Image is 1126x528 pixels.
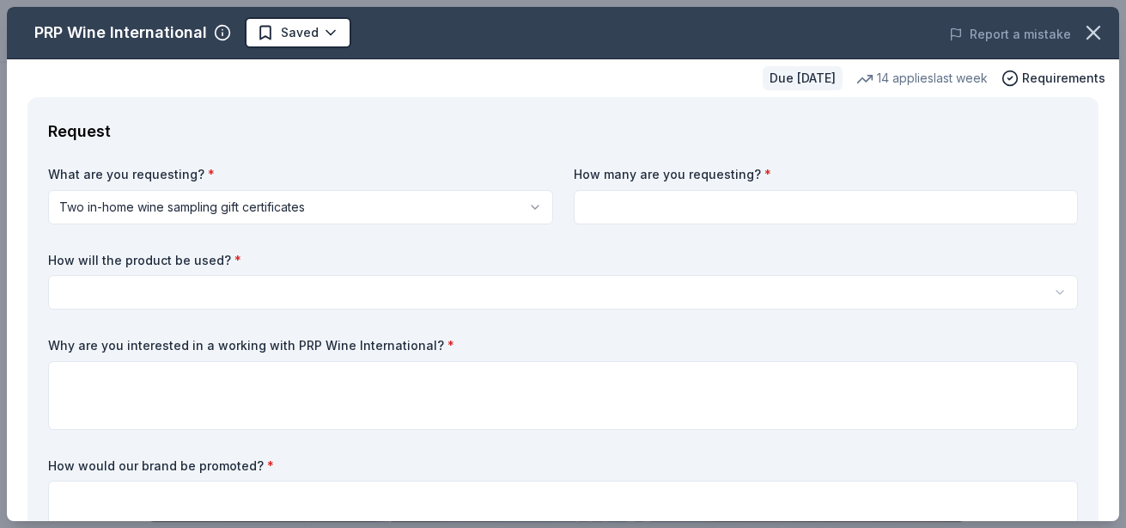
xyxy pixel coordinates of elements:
[48,337,1078,354] label: Why are you interested in a working with PRP Wine International?
[1001,68,1105,89] button: Requirements
[48,457,1078,475] label: How would our brand be promoted?
[48,118,1078,145] div: Request
[245,17,351,48] button: Saved
[281,22,319,43] span: Saved
[763,66,843,90] div: Due [DATE]
[856,68,988,89] div: 14 applies last week
[48,252,1078,269] label: How will the product be used?
[1022,68,1105,89] span: Requirements
[48,166,553,183] label: What are you requesting?
[949,24,1071,45] button: Report a mistake
[34,19,207,46] div: PRP Wine International
[574,166,1079,183] label: How many are you requesting?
